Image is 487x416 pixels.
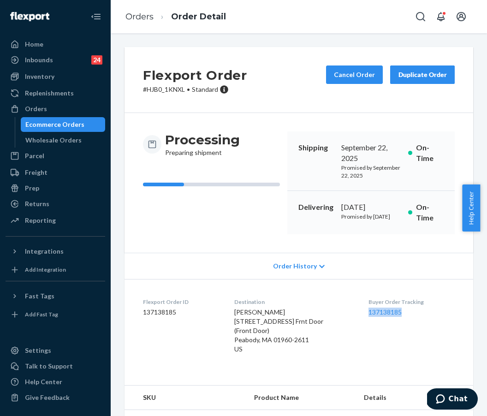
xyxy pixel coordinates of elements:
[25,55,53,65] div: Inbounds
[298,202,334,213] p: Delivering
[25,393,70,402] div: Give Feedback
[6,343,105,358] a: Settings
[6,289,105,303] button: Fast Tags
[6,86,105,101] a: Replenishments
[341,202,401,213] div: [DATE]
[432,7,450,26] button: Open notifications
[21,133,106,148] a: Wholesale Orders
[10,12,49,21] img: Flexport logo
[6,374,105,389] a: Help Center
[368,308,402,316] a: 137138185
[452,7,470,26] button: Open account menu
[298,143,334,153] p: Shipping
[143,85,247,94] p: # HJB0_1KNXL
[427,388,478,411] iframe: Opens a widget where you can chat to one of our agents
[6,37,105,52] a: Home
[25,40,43,49] div: Home
[6,390,105,405] button: Give Feedback
[118,3,233,30] ol: breadcrumbs
[6,101,105,116] a: Orders
[25,310,58,318] div: Add Fast Tag
[6,196,105,211] a: Returns
[143,65,247,85] h2: Flexport Order
[6,359,105,374] button: Talk to Support
[25,199,49,208] div: Returns
[143,298,220,306] dt: Flexport Order ID
[6,149,105,163] a: Parcel
[187,85,190,93] span: •
[165,131,240,148] h3: Processing
[6,262,105,277] a: Add Integration
[341,213,401,220] p: Promised by [DATE]
[25,377,62,386] div: Help Center
[416,143,444,164] p: On-Time
[25,216,56,225] div: Reporting
[462,184,480,232] button: Help Center
[234,308,323,353] span: [PERSON_NAME] [STREET_ADDRESS] Frnt Door (Front Door) Peabody, MA 01960-2611 US
[326,65,383,84] button: Cancel Order
[6,53,105,67] a: Inbounds24
[6,181,105,196] a: Prep
[165,131,240,157] div: Preparing shipment
[25,104,47,113] div: Orders
[25,120,84,129] div: Ecommerce Orders
[247,386,357,410] th: Product Name
[125,12,154,22] a: Orders
[6,165,105,180] a: Freight
[6,69,105,84] a: Inventory
[6,213,105,228] a: Reporting
[25,247,64,256] div: Integrations
[25,184,39,193] div: Prep
[25,291,54,301] div: Fast Tags
[398,70,447,79] div: Duplicate Order
[21,117,106,132] a: Ecommerce Orders
[91,55,102,65] div: 24
[356,386,433,410] th: Details
[390,65,455,84] button: Duplicate Order
[416,202,444,223] p: On-Time
[87,7,105,26] button: Close Navigation
[368,298,455,306] dt: Buyer Order Tracking
[125,386,247,410] th: SKU
[25,151,44,160] div: Parcel
[25,89,74,98] div: Replenishments
[25,168,48,177] div: Freight
[6,307,105,322] a: Add Fast Tag
[273,261,317,271] span: Order History
[192,85,218,93] span: Standard
[25,362,73,371] div: Talk to Support
[411,7,430,26] button: Open Search Box
[25,72,54,81] div: Inventory
[25,136,82,145] div: Wholesale Orders
[25,266,66,273] div: Add Integration
[171,12,226,22] a: Order Detail
[234,298,354,306] dt: Destination
[341,143,401,164] div: September 22, 2025
[25,346,51,355] div: Settings
[143,308,220,317] dd: 137138185
[6,244,105,259] button: Integrations
[341,164,401,179] p: Promised by September 22, 2025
